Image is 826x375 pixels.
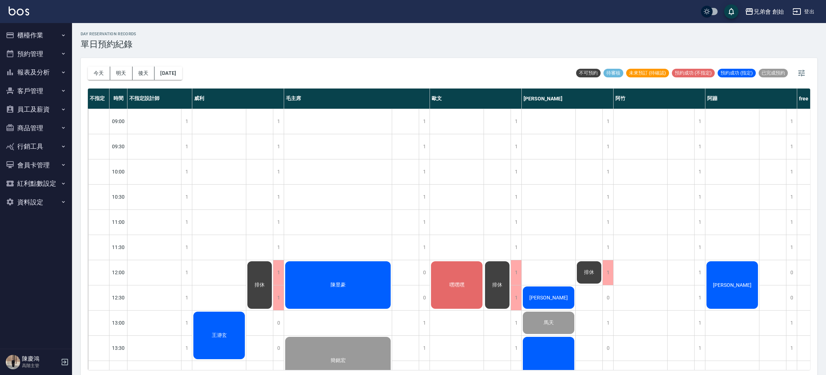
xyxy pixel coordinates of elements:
div: 0 [602,336,613,361]
p: 高階主管 [22,362,59,369]
span: 馬天 [542,320,555,326]
div: 0 [419,285,430,310]
div: 1 [694,185,705,209]
div: 1 [786,336,797,361]
div: 毛主席 [284,89,430,109]
div: 時間 [109,89,127,109]
button: 會員卡管理 [3,156,69,175]
div: 1 [181,185,192,209]
div: 威利 [192,89,284,109]
img: Person [6,355,20,369]
div: 1 [273,235,284,260]
div: 0 [602,285,613,310]
span: 待審核 [603,70,623,76]
div: 1 [419,311,430,335]
button: 資料設定 [3,193,69,212]
button: 客戶管理 [3,82,69,100]
div: 1 [419,159,430,184]
div: 1 [181,159,192,184]
div: 1 [786,210,797,235]
div: 1 [694,134,705,159]
div: 1 [511,285,521,310]
div: 不指定 [88,89,109,109]
div: 1 [511,134,521,159]
div: 1 [273,109,284,134]
div: 1 [786,109,797,134]
div: 1 [786,185,797,209]
div: 1 [181,235,192,260]
div: 1 [694,311,705,335]
span: 嘿嘿嘿 [448,282,466,288]
div: 1 [181,109,192,134]
button: 預約管理 [3,45,69,63]
div: [PERSON_NAME] [522,89,614,109]
div: 1 [273,285,284,310]
div: 0 [273,336,284,361]
div: 0 [786,260,797,285]
div: 0 [786,285,797,310]
div: 1 [694,260,705,285]
button: 明天 [110,67,133,80]
div: 13:00 [109,310,127,335]
span: [PERSON_NAME] [528,295,569,301]
div: 1 [511,235,521,260]
button: 行銷工具 [3,137,69,156]
div: 阿竹 [614,89,705,109]
div: 1 [694,210,705,235]
div: 0 [273,311,284,335]
div: 1 [602,210,613,235]
div: 1 [181,260,192,285]
div: 1 [786,134,797,159]
div: 12:00 [109,260,127,285]
h3: 單日預約紀錄 [81,39,136,49]
div: 11:30 [109,235,127,260]
button: 商品管理 [3,119,69,137]
button: save [724,4,739,19]
span: [PERSON_NAME] [711,282,753,288]
span: 排休 [253,282,266,288]
div: 不指定設計師 [127,89,192,109]
h2: day Reservation records [81,32,136,36]
button: 今天 [88,67,110,80]
div: 1 [273,260,284,285]
div: 1 [602,260,613,285]
span: 簡銘宏 [329,357,347,364]
div: 1 [602,311,613,335]
div: 1 [419,134,430,159]
div: 13:30 [109,335,127,361]
div: 0 [419,260,430,285]
div: 09:30 [109,134,127,159]
div: 1 [602,109,613,134]
span: 不可預約 [576,70,601,76]
span: 陳昱豪 [329,282,347,288]
div: 1 [602,159,613,184]
span: 排休 [491,282,504,288]
div: 1 [694,159,705,184]
div: 1 [419,109,430,134]
img: Logo [9,6,29,15]
h5: 陳慶鴻 [22,355,59,362]
div: 1 [511,109,521,134]
span: 排休 [583,269,596,276]
span: 王瀞玄 [210,332,228,339]
div: 1 [511,185,521,209]
div: 1 [511,210,521,235]
div: 1 [786,159,797,184]
div: 兄弟會 創始 [754,7,784,16]
div: 1 [419,185,430,209]
div: 1 [419,336,430,361]
div: 1 [602,185,613,209]
button: [DATE] [154,67,182,80]
div: 1 [419,210,430,235]
span: 預約成功 (指定) [718,70,756,76]
span: 已完成預約 [759,70,788,76]
div: 1 [511,311,521,335]
div: 10:00 [109,159,127,184]
div: 12:30 [109,285,127,310]
div: 1 [181,285,192,310]
div: 1 [511,159,521,184]
div: 1 [181,336,192,361]
div: 1 [181,210,192,235]
div: 1 [181,134,192,159]
div: 歐文 [430,89,522,109]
